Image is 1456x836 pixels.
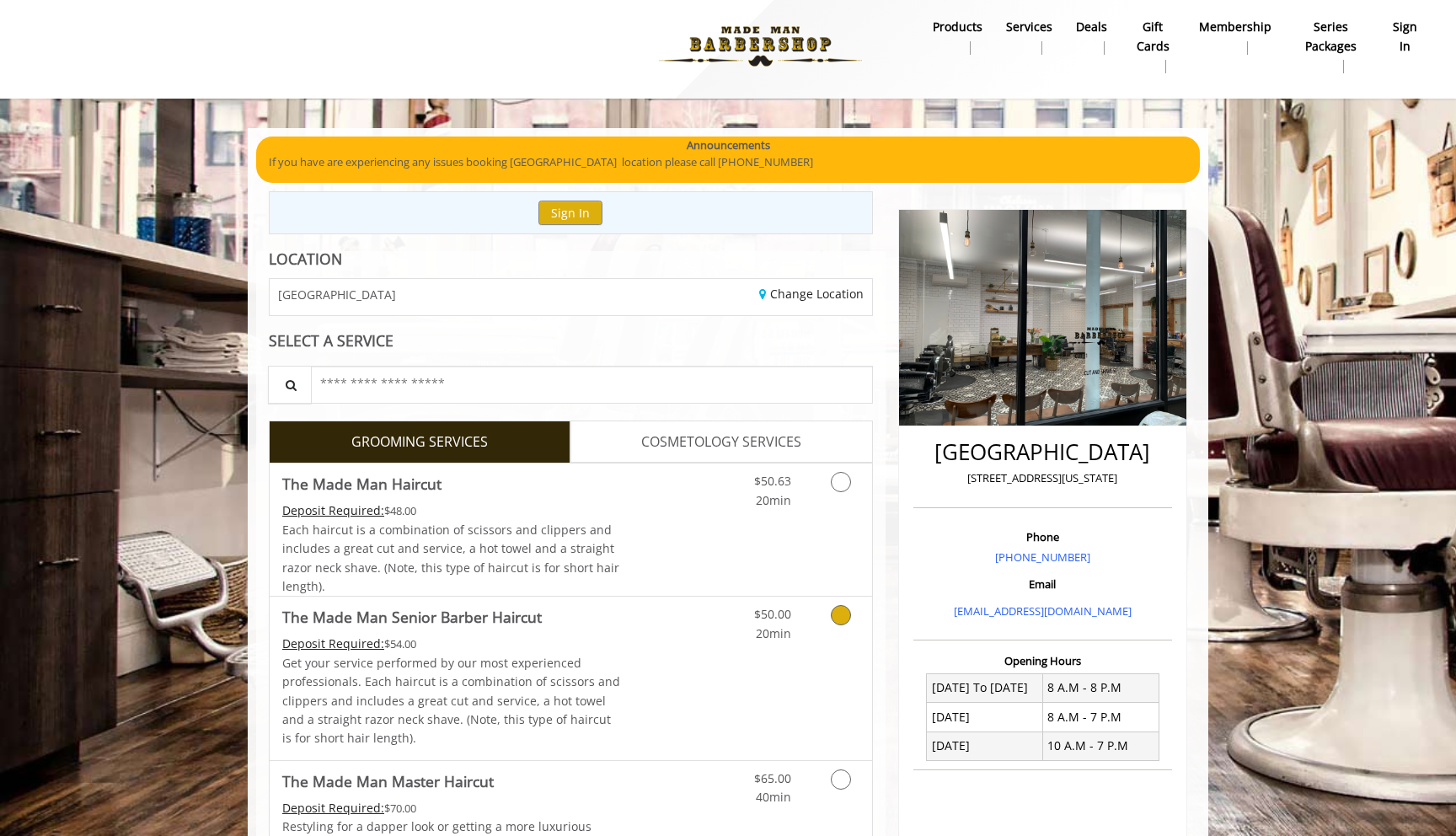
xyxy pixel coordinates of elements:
[1131,18,1175,56] b: gift cards
[994,15,1064,59] a: ServicesServices
[282,800,384,816] span: This service needs some Advance to be paid before we block your appointment
[282,635,384,651] span: This service needs some Advance to be paid before we block your appointment
[927,731,1043,760] td: [DATE]
[278,288,396,301] span: [GEOGRAPHIC_DATA]
[1042,731,1159,760] td: 10 A.M - 7 P.M
[1187,15,1283,59] a: MembershipMembership
[754,770,791,786] span: $65.00
[933,18,982,36] b: products
[1283,15,1379,78] a: Series packagesSeries packages
[1006,18,1052,36] b: Services
[1042,673,1159,702] td: 8 A.M - 8 P.M
[1042,703,1159,731] td: 8 A.M - 7 P.M
[282,605,542,629] b: The Made Man Senior Barber Haircut
[756,789,791,805] span: 40min
[754,606,791,622] span: $50.00
[756,492,791,508] span: 20min
[759,286,864,302] a: Change Location
[995,549,1090,565] a: [PHONE_NUMBER]
[1391,18,1420,56] b: sign in
[282,635,621,653] div: $54.00
[641,431,801,453] span: COSMETOLOGY SERVICES
[927,703,1043,731] td: [DATE]
[282,769,494,793] b: The Made Man Master Haircut
[282,799,621,817] div: $70.00
[282,522,619,594] span: Each haircut is a combination of scissors and clippers and includes a great cut and service, a ho...
[282,472,442,496] b: The Made Man Haircut
[1119,15,1187,78] a: Gift cardsgift cards
[921,15,994,59] a: Productsproducts
[351,431,488,453] span: GROOMING SERVICES
[918,531,1168,543] h3: Phone
[918,440,1168,464] h2: [GEOGRAPHIC_DATA]
[687,137,770,154] b: Announcements
[268,366,312,404] button: Service Search
[1379,15,1432,59] a: sign insign in
[269,153,1187,171] p: If you have are experiencing any issues booking [GEOGRAPHIC_DATA] location please call [PHONE_NUM...
[1295,18,1368,56] b: Series packages
[1199,18,1271,36] b: Membership
[1076,18,1107,36] b: Deals
[754,473,791,489] span: $50.63
[282,654,621,748] p: Get your service performed by our most experienced professionals. Each haircut is a combination o...
[918,469,1168,487] p: [STREET_ADDRESS][US_STATE]
[1064,15,1119,59] a: DealsDeals
[918,578,1168,590] h3: Email
[538,201,602,225] button: Sign In
[756,625,791,641] span: 20min
[282,502,384,518] span: This service needs some Advance to be paid before we block your appointment
[269,333,873,349] div: SELECT A SERVICE
[913,655,1172,667] h3: Opening Hours
[269,249,342,269] b: LOCATION
[927,673,1043,702] td: [DATE] To [DATE]
[954,603,1132,619] a: [EMAIL_ADDRESS][DOMAIN_NAME]
[282,501,621,520] div: $48.00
